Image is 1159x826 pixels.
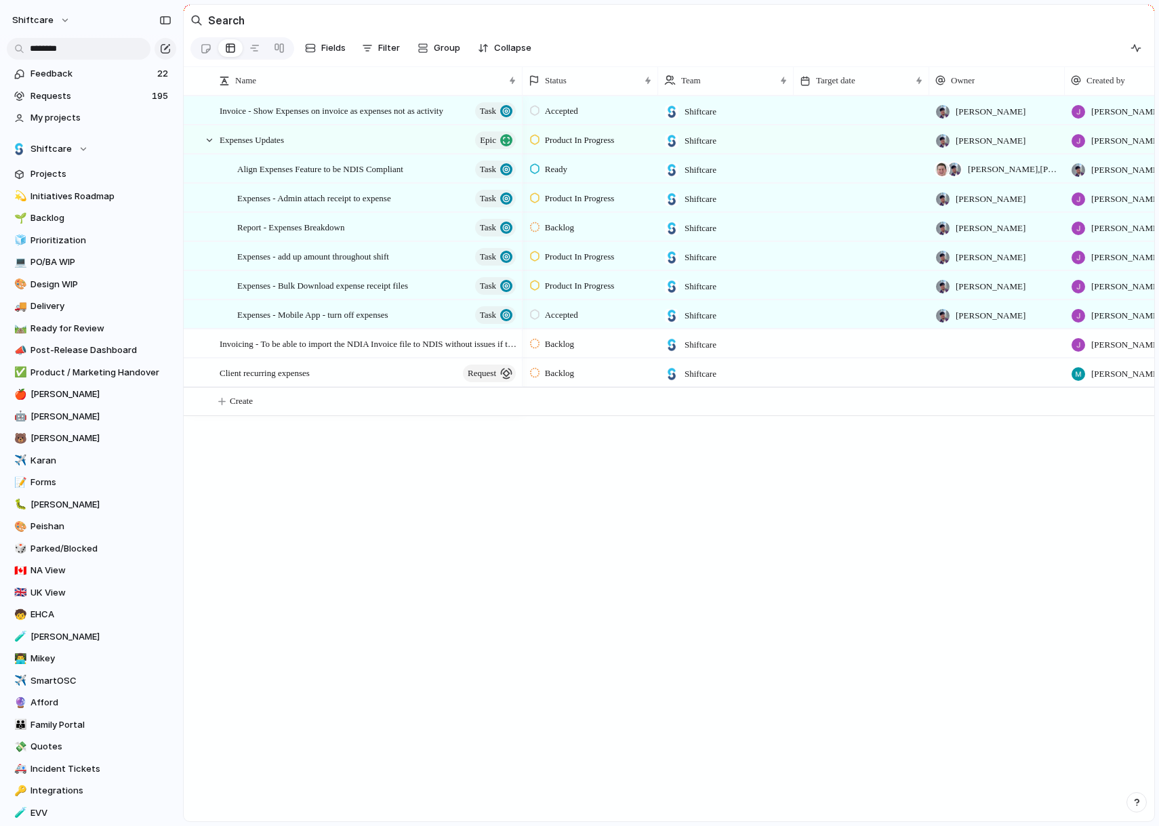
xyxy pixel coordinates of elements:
[14,541,24,556] div: 🎲
[956,105,1025,119] span: [PERSON_NAME]
[30,806,171,820] span: EVV
[7,516,176,537] a: 🎨Peishan
[956,309,1025,323] span: [PERSON_NAME]
[7,252,176,272] a: 💻PO/BA WIP
[7,715,176,735] a: 👪Family Portal
[685,134,716,148] span: Shiftcare
[30,740,171,753] span: Quotes
[30,167,171,181] span: Projects
[14,629,24,644] div: 🧪
[475,277,516,295] button: Task
[12,542,26,556] button: 🎲
[475,131,516,149] button: Epic
[14,739,24,755] div: 💸
[14,783,24,799] div: 🔑
[12,366,26,379] button: ✅
[685,105,716,119] span: Shiftcare
[14,255,24,270] div: 💻
[545,133,615,147] span: Product In Progress
[7,627,176,647] div: 🧪[PERSON_NAME]
[14,453,24,468] div: ✈️
[7,560,176,581] a: 🇨🇦NA View
[14,761,24,777] div: 🚑
[956,251,1025,264] span: [PERSON_NAME]
[7,296,176,316] a: 🚚Delivery
[12,388,26,401] button: 🍎
[235,74,256,87] span: Name
[30,520,171,533] span: Peishan
[12,718,26,732] button: 👪
[30,322,171,335] span: Ready for Review
[152,89,171,103] span: 195
[7,583,176,603] a: 🇬🇧UK View
[480,247,496,266] span: Task
[12,498,26,512] button: 🐛
[30,608,171,621] span: EHCA
[30,432,171,445] span: [PERSON_NAME]
[7,230,176,251] a: 🧊Prioritization
[685,192,716,206] span: Shiftcare
[14,563,24,579] div: 🇨🇦
[7,186,176,207] div: 💫Initiatives Roadmap
[12,410,26,424] button: 🤖
[685,367,716,381] span: Shiftcare
[7,539,176,559] a: 🎲Parked/Blocked
[685,309,716,323] span: Shiftcare
[30,388,171,401] span: [PERSON_NAME]
[237,277,408,293] span: Expenses - Bulk Download expense receipt files
[14,188,24,204] div: 💫
[7,648,176,669] a: 👨‍💻Mikey
[14,387,24,402] div: 🍎
[30,674,171,688] span: SmartOSC
[30,344,171,357] span: Post-Release Dashboard
[7,495,176,515] a: 🐛[PERSON_NAME]
[685,338,716,352] span: Shiftcare
[7,803,176,823] a: 🧪EVV
[30,784,171,798] span: Integrations
[7,671,176,691] div: ✈️SmartOSC
[220,102,443,118] span: Invoice - Show Expenses on invoice as expenses not as activity
[472,37,537,59] button: Collapse
[30,190,171,203] span: Initiatives Roadmap
[7,363,176,383] div: ✅Product / Marketing Handover
[14,431,24,447] div: 🐻
[475,306,516,324] button: Task
[14,585,24,600] div: 🇬🇧
[30,234,171,247] span: Prioritization
[30,696,171,709] span: Afford
[816,74,855,87] span: Target date
[6,9,77,31] button: shiftcare
[545,250,615,264] span: Product In Progress
[475,161,516,178] button: Task
[545,221,574,234] span: Backlog
[7,781,176,801] a: 🔑Integrations
[475,190,516,207] button: Task
[7,86,176,106] a: Requests195
[7,274,176,295] a: 🎨Design WIP
[480,276,496,295] span: Task
[12,278,26,291] button: 🎨
[475,102,516,120] button: Task
[956,280,1025,293] span: [PERSON_NAME]
[14,695,24,711] div: 🔮
[7,340,176,360] a: 📣Post-Release Dashboard
[7,759,176,779] a: 🚑Incident Tickets
[7,451,176,471] a: ✈️Karan
[411,37,467,59] button: Group
[12,255,26,269] button: 💻
[237,219,345,234] span: Report - Expenses Breakdown
[30,111,171,125] span: My projects
[7,318,176,339] div: 🛤️Ready for Review
[681,74,701,87] span: Team
[14,673,24,688] div: ✈️
[14,409,24,424] div: 🤖
[12,14,54,27] span: shiftcare
[956,222,1025,235] span: [PERSON_NAME]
